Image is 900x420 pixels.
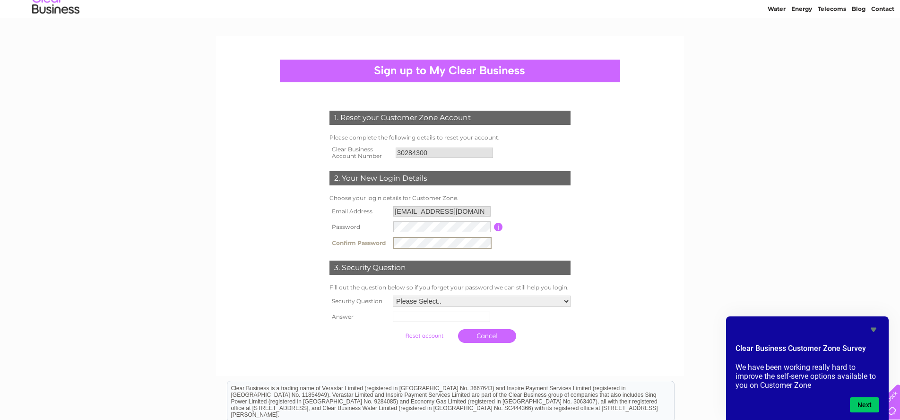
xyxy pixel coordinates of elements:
th: Answer [327,309,390,324]
td: Fill out the question below so if you forget your password we can still help you login. [327,282,573,293]
div: Clear Business Customer Zone Survey [736,324,879,412]
input: Information [494,223,503,231]
a: Blog [852,40,865,47]
div: 1. Reset your Customer Zone Account [329,111,571,125]
th: Confirm Password [327,235,391,251]
a: Cancel [458,329,516,343]
a: Energy [791,40,812,47]
button: Next question [850,397,879,412]
div: 3. Security Question [329,261,571,275]
a: Water [768,40,786,47]
div: 2. Your New Login Details [329,171,571,185]
td: Choose your login details for Customer Zone. [327,192,573,204]
div: Clear Business is a trading name of Verastar Limited (registered in [GEOGRAPHIC_DATA] No. 3667643... [227,5,674,46]
img: logo.png [32,25,80,53]
th: Password [327,219,391,235]
th: Security Question [327,293,390,309]
a: 0333 014 3131 [722,5,787,17]
h2: Clear Business Customer Zone Survey [736,343,879,359]
input: Submit [395,329,453,342]
th: Clear Business Account Number [327,143,393,162]
a: Telecoms [818,40,846,47]
th: Email Address [327,204,391,219]
button: Hide survey [868,324,879,335]
td: Please complete the following details to reset your account. [327,132,573,143]
p: We have been working really hard to improve the self-serve options available to you on Customer Zone [736,363,879,390]
a: Contact [871,40,894,47]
